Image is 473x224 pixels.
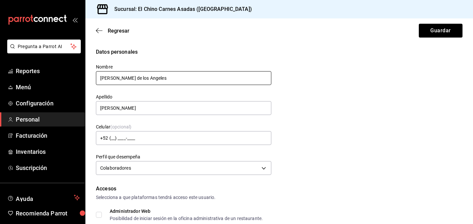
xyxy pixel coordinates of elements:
[419,24,462,38] button: Guardar
[72,17,78,22] button: open_drawer_menu
[16,99,80,108] span: Configuración
[7,40,81,53] button: Pregunta a Parrot AI
[96,185,462,193] div: Accesos
[109,5,252,13] h3: Sucursal: El Chino Carnes Asadas ([GEOGRAPHIC_DATA])
[16,67,80,75] span: Reportes
[96,194,462,201] div: Selecciona a que plataformas tendrá acceso este usuario.
[96,125,271,129] label: Celular
[96,28,129,34] button: Regresar
[110,216,263,221] div: Posibilidad de iniciar sesión en la oficina administrativa de un restaurante.
[110,209,263,213] div: Administrador Web
[16,83,80,92] span: Menú
[16,209,80,218] span: Recomienda Parrot
[110,124,131,129] span: (opcional)
[108,28,129,34] span: Regresar
[16,131,80,140] span: Facturación
[5,48,81,55] a: Pregunta a Parrot AI
[96,48,462,56] div: Datos personales
[96,95,271,99] label: Apellido
[16,115,80,124] span: Personal
[18,43,71,50] span: Pregunta a Parrot AI
[16,147,80,156] span: Inventarios
[96,161,271,175] div: Colaboradores
[16,163,80,172] span: Suscripción
[96,154,271,159] label: Perfil que desempeña
[16,194,71,202] span: Ayuda
[96,65,271,69] label: Nombre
